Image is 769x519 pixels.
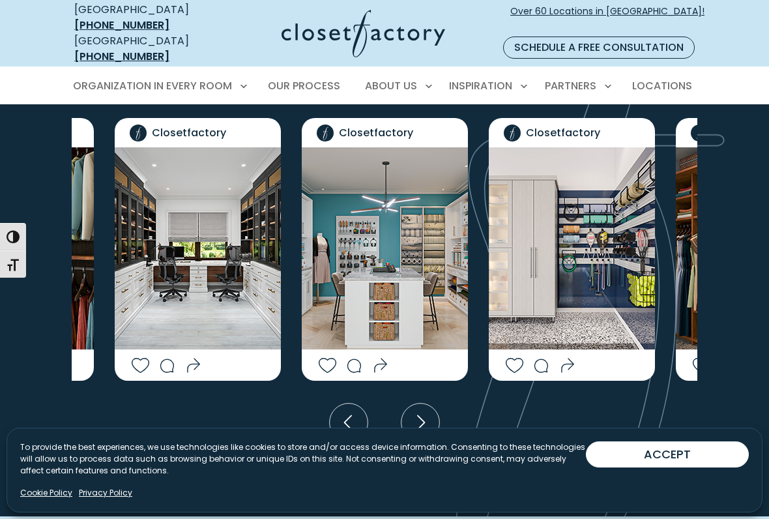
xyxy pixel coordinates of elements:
[115,147,281,349] img: Dual workstation home office with custom cabinetry, featuring white base drawers, black upper gla...
[449,78,512,93] span: Inspiration
[325,399,372,446] button: Previous slide
[503,37,695,59] a: Schedule a Free Consultation
[397,399,444,446] button: Next slide
[20,487,72,499] a: Cookie Policy
[489,147,655,349] img: Modern garage storage system with sleek white cabinets and a navy blue slatwall organizing sports...
[365,78,417,93] span: About Us
[152,125,226,141] span: Closetfactory
[339,125,413,141] span: Closetfactory
[526,125,600,141] span: Closetfactory
[282,10,445,57] img: Closet Factory Logo
[510,5,704,32] span: Over 60 Locations in [GEOGRAPHIC_DATA]!
[74,18,169,33] a: [PHONE_NUMBER]
[632,78,692,93] span: Locations
[545,78,596,93] span: Partners
[79,487,132,499] a: Privacy Policy
[74,2,216,33] div: [GEOGRAPHIC_DATA]
[74,33,216,65] div: [GEOGRAPHIC_DATA]
[64,68,705,104] nav: Primary Menu
[20,441,586,477] p: To provide the best experiences, we use technologies like cookies to store and/or access device i...
[73,78,232,93] span: Organization in Every Room
[586,441,749,467] button: ACCEPT
[268,78,340,93] span: Our Process
[74,49,169,64] a: [PHONE_NUMBER]
[302,147,468,349] img: Custom craft room with white built-in cabinetry, center island storage, and a teal accent wall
